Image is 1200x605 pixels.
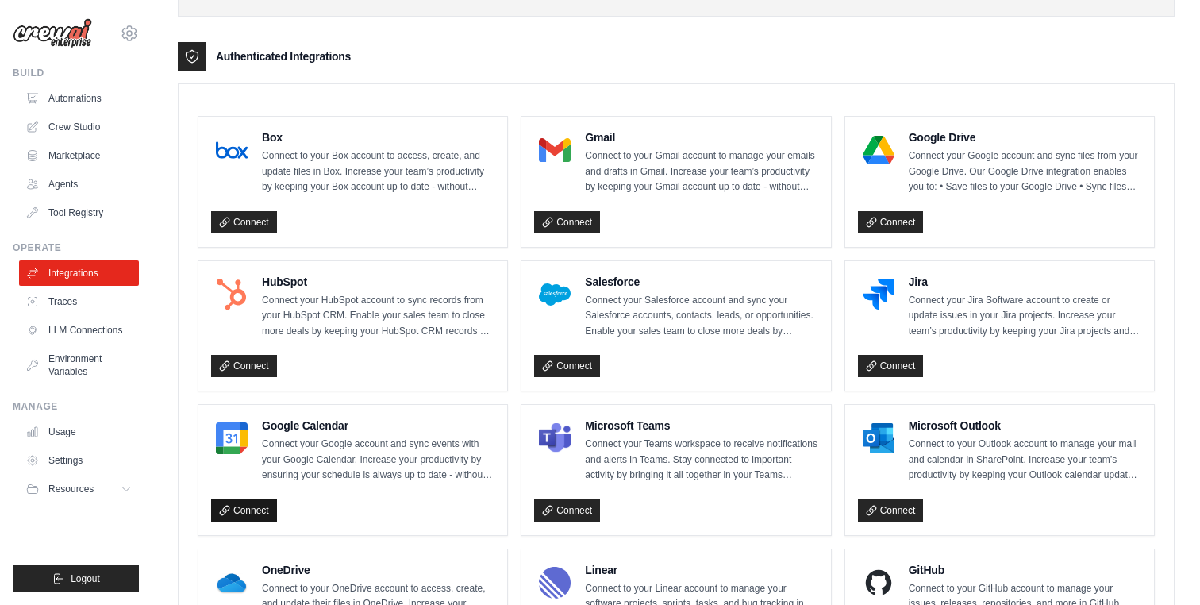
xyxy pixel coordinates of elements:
div: Manage [13,400,139,413]
img: Google Calendar Logo [216,422,248,454]
img: Microsoft Outlook Logo [863,422,894,454]
p: Connect your Google account and sync files from your Google Drive. Our Google Drive integration e... [909,148,1141,195]
h4: Google Calendar [262,418,494,434]
img: Microsoft Teams Logo [539,422,571,454]
a: Traces [19,289,139,314]
h4: Microsoft Teams [585,418,817,434]
a: Marketplace [19,143,139,168]
h4: Linear [585,562,817,578]
a: Connect [534,211,600,233]
a: Connect [858,499,924,522]
img: Google Drive Logo [863,134,894,166]
div: Build [13,67,139,79]
h4: Google Drive [909,129,1141,145]
p: Connect to your Outlook account to manage your mail and calendar in SharePoint. Increase your tea... [909,437,1141,484]
a: LLM Connections [19,318,139,343]
img: Logo [13,18,92,48]
a: Settings [19,448,139,473]
img: HubSpot Logo [216,279,248,310]
img: Linear Logo [539,567,571,599]
h3: Authenticated Integrations [216,48,351,64]
a: Connect [858,355,924,377]
p: Connect to your Box account to access, create, and update files in Box. Increase your team’s prod... [262,148,494,195]
p: Connect your Salesforce account and sync your Salesforce accounts, contacts, leads, or opportunit... [585,293,817,340]
a: Automations [19,86,139,111]
a: Connect [534,499,600,522]
a: Connect [211,211,277,233]
a: Tool Registry [19,200,139,225]
a: Connect [211,499,277,522]
p: Connect to your Gmail account to manage your emails and drafts in Gmail. Increase your team’s pro... [585,148,817,195]
a: Connect [211,355,277,377]
img: OneDrive Logo [216,567,248,599]
h4: HubSpot [262,274,494,290]
h4: Microsoft Outlook [909,418,1141,434]
div: Operate [13,241,139,254]
h4: GitHub [909,562,1141,578]
a: Usage [19,419,139,445]
span: Resources [48,483,94,495]
a: Crew Studio [19,114,139,140]
p: Connect your Jira Software account to create or update issues in your Jira projects. Increase you... [909,293,1141,340]
img: Box Logo [216,134,248,166]
p: Connect your HubSpot account to sync records from your HubSpot CRM. Enable your sales team to clo... [262,293,494,340]
h4: Salesforce [585,274,817,290]
a: Connect [858,211,924,233]
span: Logout [71,572,100,585]
img: GitHub Logo [863,567,894,599]
h4: Jira [909,274,1141,290]
a: Integrations [19,260,139,286]
img: Salesforce Logo [539,279,571,310]
a: Connect [534,355,600,377]
img: Gmail Logo [539,134,571,166]
p: Connect your Teams workspace to receive notifications and alerts in Teams. Stay connected to impo... [585,437,817,484]
h4: Gmail [585,129,817,145]
h4: Box [262,129,494,145]
img: Jira Logo [863,279,894,310]
p: Connect your Google account and sync events with your Google Calendar. Increase your productivity... [262,437,494,484]
button: Logout [13,565,139,592]
a: Agents [19,171,139,197]
button: Resources [19,476,139,502]
h4: OneDrive [262,562,494,578]
a: Environment Variables [19,346,139,384]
